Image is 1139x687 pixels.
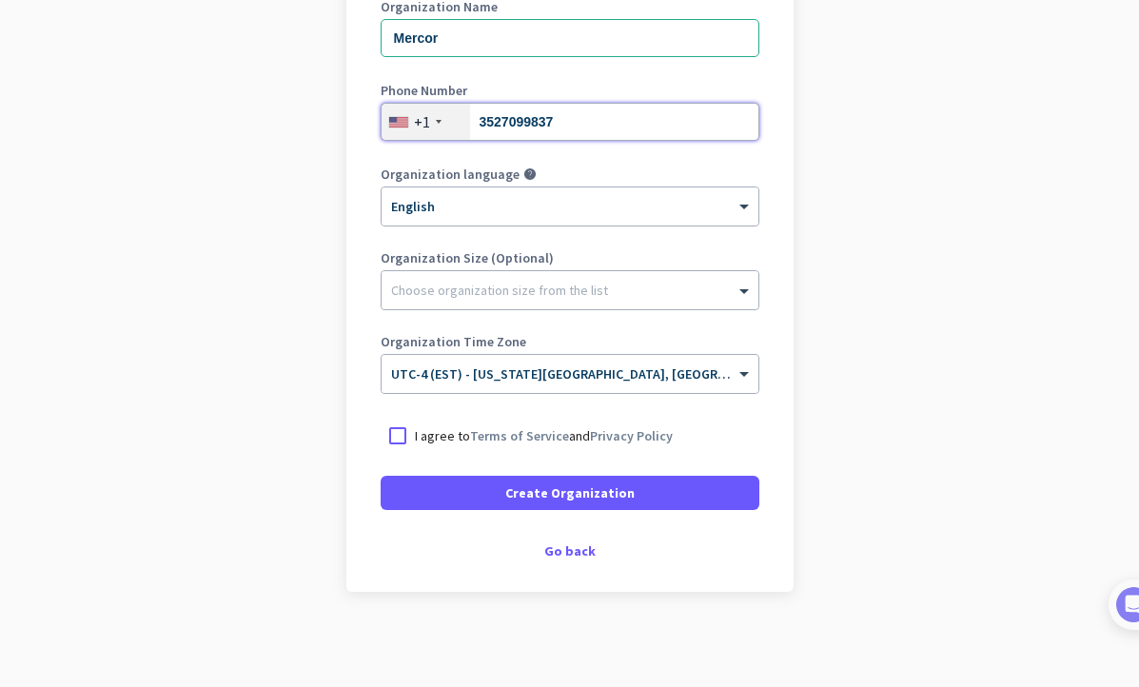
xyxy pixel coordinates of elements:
a: Privacy Policy [590,427,673,444]
input: What is the name of your organization? [381,19,759,57]
label: Organization Time Zone [381,335,759,348]
p: I agree to and [415,426,673,445]
div: +1 [414,112,430,131]
span: Create Organization [505,483,635,502]
div: Go back [381,544,759,558]
i: help [523,167,537,181]
label: Organization language [381,167,520,181]
label: Phone Number [381,84,759,97]
a: Terms of Service [470,427,569,444]
input: 201-555-0123 [381,103,759,141]
button: Create Organization [381,476,759,510]
label: Organization Size (Optional) [381,251,759,265]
